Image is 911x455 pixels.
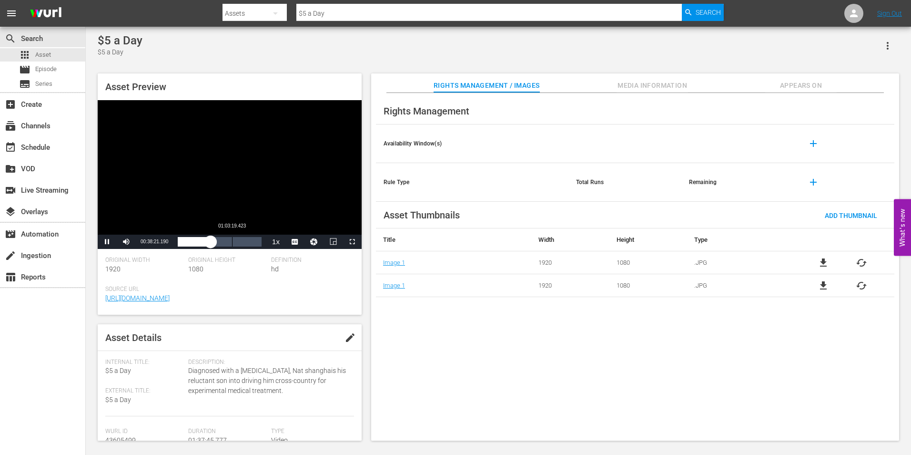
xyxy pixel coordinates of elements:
span: Original Height [188,257,266,264]
span: Video [271,436,288,444]
span: Diagnosed with a [MEDICAL_DATA], Nat shanghais his reluctant son into driving him cross-country f... [188,366,349,396]
span: VOD [5,163,16,175]
span: 1080 [188,265,203,273]
span: Definition [271,257,349,264]
th: Remaining [681,163,794,202]
span: add [808,138,819,149]
button: Mute [117,235,136,249]
button: Add Thumbnail [817,207,885,224]
div: $5 a Day [98,34,142,47]
button: Jump To Time [304,235,324,249]
span: hd [271,265,279,273]
span: 1920 [105,265,121,273]
span: Series [19,78,30,90]
span: Duration [188,428,266,435]
a: Image 1 [383,282,405,289]
button: add [802,171,825,194]
span: Asset Details [105,332,162,343]
img: ans4CAIJ8jUAAAAAAAAAAAAAAAAAAAAAAAAgQb4GAAAAAAAAAAAAAAAAAAAAAAAAJMjXAAAAAAAAAAAAAAAAAAAAAAAAgAT5G... [23,2,69,25]
td: .JPG [687,251,791,274]
span: Episode [35,64,57,74]
td: 1920 [531,274,609,297]
span: Search [5,33,16,44]
button: cached [856,280,867,291]
span: Asset Thumbnails [384,209,460,221]
a: Image 1 [383,259,405,266]
button: Playback Rate [266,235,285,249]
td: 1080 [609,251,687,274]
a: file_download [818,280,829,291]
span: 43605499 [105,436,136,444]
th: Availability Window(s) [376,124,568,163]
button: Open Feedback Widget [894,199,911,256]
span: Overlays [5,206,16,217]
div: $5 a Day [98,47,142,57]
span: Ingestion [5,250,16,261]
td: 1080 [609,274,687,297]
span: Episode [19,64,30,75]
a: file_download [818,257,829,269]
span: Rights Management / Images [434,80,539,92]
button: Captions [285,235,304,249]
span: Wurl Id [105,428,183,435]
span: $5 a Day [105,367,131,374]
a: [URL][DOMAIN_NAME] [105,294,170,302]
span: Description: [188,359,349,366]
div: Progress Bar [178,237,262,247]
span: Internal Title: [105,359,183,366]
span: Asset [19,49,30,61]
span: Channels [5,120,16,132]
button: add [802,132,825,155]
span: Type [271,428,349,435]
span: Source Url [105,286,349,293]
th: Type [687,228,791,251]
th: Rule Type [376,163,568,202]
span: Reports [5,271,16,283]
td: 1920 [531,251,609,274]
span: Asset [35,50,51,60]
th: Height [609,228,687,251]
span: $5 a Day [105,396,131,403]
button: cached [856,257,867,269]
button: Pause [98,235,117,249]
td: .JPG [687,274,791,297]
span: Create [5,99,16,110]
th: Width [531,228,609,251]
button: Picture-in-Picture [324,235,343,249]
button: edit [339,326,362,349]
th: Title [376,228,531,251]
span: Search [696,4,721,21]
span: Schedule [5,142,16,153]
span: 00:38:21.190 [141,239,168,244]
span: edit [344,332,356,343]
span: Live Streaming [5,185,16,196]
span: Appears On [765,80,837,92]
span: External Title: [105,387,183,395]
button: Search [682,4,724,21]
span: Series [35,79,52,89]
th: Total Runs [568,163,681,202]
span: add [808,176,819,188]
span: Rights Management [384,105,469,117]
span: Media Information [617,80,688,92]
span: 01:37:45.777 [188,436,227,444]
button: Fullscreen [343,235,362,249]
a: Sign Out [877,10,902,17]
span: Original Width [105,257,183,264]
span: menu [6,8,17,19]
div: Video Player [98,100,362,249]
span: Add Thumbnail [817,212,885,219]
span: Asset Preview [105,81,166,93]
span: Automation [5,228,16,240]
